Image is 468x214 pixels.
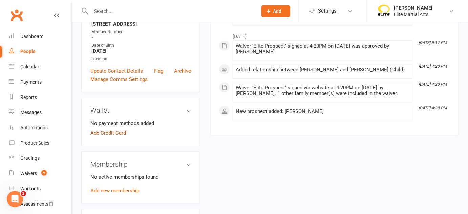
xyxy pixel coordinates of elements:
[90,107,191,114] h3: Wallet
[9,74,71,90] a: Payments
[91,56,191,62] div: Location
[394,11,432,17] div: Elite Martial Arts
[90,119,191,127] li: No payment methods added
[9,166,71,181] a: Waivers 9
[9,151,71,166] a: Gradings
[154,67,163,75] a: Flag
[20,186,41,191] div: Workouts
[9,120,71,135] a: Automations
[20,49,36,54] div: People
[236,85,409,97] div: Waiver 'Elite Prospect' signed via website at 4:20PM on [DATE] by [PERSON_NAME]. 1 other family m...
[20,79,42,85] div: Payments
[394,5,432,11] div: [PERSON_NAME]
[90,160,191,168] h3: Membership
[91,35,191,41] strong: -
[20,94,37,100] div: Reports
[91,48,191,54] strong: [DATE]
[90,188,139,194] a: Add new membership
[318,3,337,19] span: Settings
[20,34,44,39] div: Dashboard
[41,170,47,176] span: 9
[9,196,71,212] a: Assessments
[419,82,447,87] i: [DATE] 4:20 PM
[7,191,23,207] iframe: Intercom live chat
[9,181,71,196] a: Workouts
[9,105,71,120] a: Messages
[20,64,39,69] div: Calendar
[9,90,71,105] a: Reports
[236,109,409,114] div: New prospect added: [PERSON_NAME]
[273,8,282,14] span: Add
[20,110,42,115] div: Messages
[91,21,191,27] strong: [STREET_ADDRESS]
[20,155,40,161] div: Gradings
[89,6,253,16] input: Search...
[20,201,54,207] div: Assessments
[9,29,71,44] a: Dashboard
[9,59,71,74] a: Calendar
[261,5,290,17] button: Add
[21,191,26,196] span: 2
[91,42,191,49] div: Date of Birth
[9,135,71,151] a: Product Sales
[236,67,409,73] div: Added relationship between [PERSON_NAME] and [PERSON_NAME] (Child)
[8,7,25,24] a: Clubworx
[9,44,71,59] a: People
[236,43,409,55] div: Waiver 'Elite Prospect' signed at 4:20PM on [DATE] was approved by [PERSON_NAME]
[20,171,37,176] div: Waivers
[377,4,390,18] img: thumb_image1508806937.png
[90,129,126,137] a: Add Credit Card
[91,29,191,35] div: Member Number
[90,173,191,181] p: No active memberships found
[20,125,48,130] div: Automations
[219,29,450,40] li: [DATE]
[174,67,191,75] a: Archive
[419,106,447,110] i: [DATE] 4:20 PM
[419,64,447,69] i: [DATE] 4:20 PM
[90,75,148,83] a: Manage Comms Settings
[20,140,49,146] div: Product Sales
[419,40,447,45] i: [DATE] 5:17 PM
[90,67,143,75] a: Update Contact Details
